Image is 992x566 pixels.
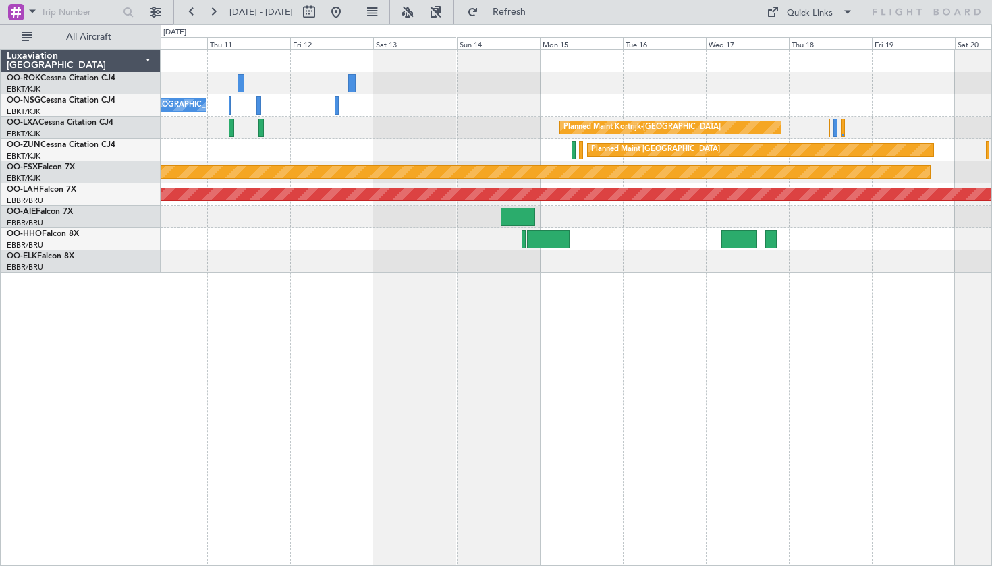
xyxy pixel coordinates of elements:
[7,196,43,206] a: EBBR/BRU
[124,37,207,49] div: Wed 10
[461,1,542,23] button: Refresh
[373,37,456,49] div: Sat 13
[457,37,540,49] div: Sun 14
[163,27,186,38] div: [DATE]
[7,74,115,82] a: OO-ROKCessna Citation CJ4
[7,74,40,82] span: OO-ROK
[229,6,293,18] span: [DATE] - [DATE]
[760,1,860,23] button: Quick Links
[7,252,37,260] span: OO-ELK
[623,37,706,49] div: Tue 16
[290,37,373,49] div: Fri 12
[35,32,142,42] span: All Aircraft
[7,252,74,260] a: OO-ELKFalcon 8X
[563,117,721,138] div: Planned Maint Kortrijk-[GEOGRAPHIC_DATA]
[41,2,119,22] input: Trip Number
[7,151,40,161] a: EBKT/KJK
[706,37,789,49] div: Wed 17
[7,240,43,250] a: EBBR/BRU
[7,173,40,183] a: EBKT/KJK
[7,84,40,94] a: EBKT/KJK
[7,119,113,127] a: OO-LXACessna Citation CJ4
[7,186,39,194] span: OO-LAH
[7,208,36,216] span: OO-AIE
[7,208,73,216] a: OO-AIEFalcon 7X
[15,26,146,48] button: All Aircraft
[7,96,115,105] a: OO-NSGCessna Citation CJ4
[872,37,955,49] div: Fri 19
[7,230,42,238] span: OO-HHO
[787,7,833,20] div: Quick Links
[7,230,79,238] a: OO-HHOFalcon 8X
[7,119,38,127] span: OO-LXA
[7,107,40,117] a: EBKT/KJK
[207,37,290,49] div: Thu 11
[7,262,43,273] a: EBBR/BRU
[540,37,623,49] div: Mon 15
[7,129,40,139] a: EBKT/KJK
[7,163,75,171] a: OO-FSXFalcon 7X
[7,141,40,149] span: OO-ZUN
[481,7,538,17] span: Refresh
[7,141,115,149] a: OO-ZUNCessna Citation CJ4
[7,163,38,171] span: OO-FSX
[7,96,40,105] span: OO-NSG
[7,218,43,228] a: EBBR/BRU
[789,37,872,49] div: Thu 18
[7,186,76,194] a: OO-LAHFalcon 7X
[591,140,720,160] div: Planned Maint [GEOGRAPHIC_DATA]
